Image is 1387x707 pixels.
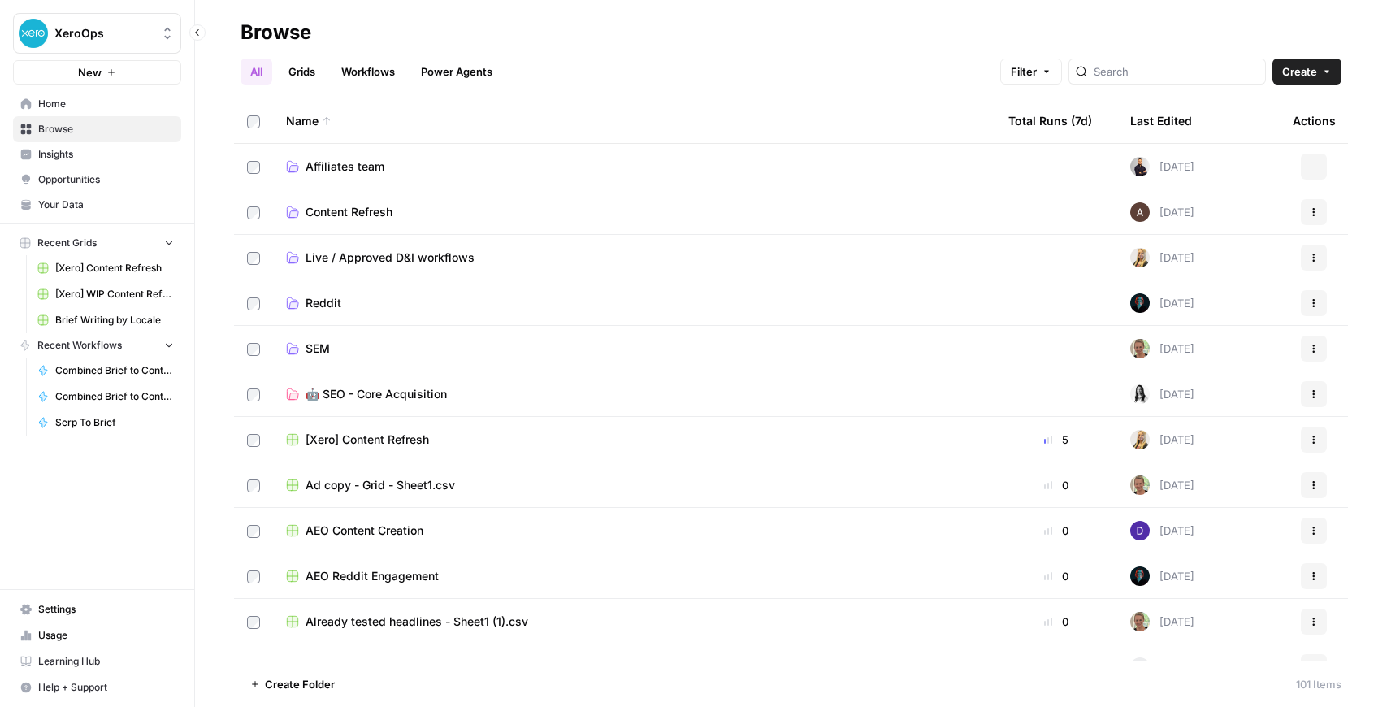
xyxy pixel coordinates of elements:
[55,261,174,275] span: [Xero] Content Refresh
[306,523,423,539] span: AEO Content Creation
[286,158,982,175] a: Affiliates team
[1130,657,1194,677] div: [DATE]
[1130,612,1194,631] div: [DATE]
[30,410,181,436] a: Serp To Brief
[1130,521,1150,540] img: 6clbhjv5t98vtpq4yyt91utag0vy
[1130,339,1194,358] div: [DATE]
[1272,59,1341,85] button: Create
[241,20,311,46] div: Browse
[286,477,982,493] a: Ad copy - Grid - Sheet1.csv
[1130,339,1150,358] img: lmunieaapx9c9tryyoi7fiszj507
[1130,293,1150,313] img: ilf5qirlu51qf7ak37srxb41cqxu
[1008,568,1104,584] div: 0
[1011,63,1037,80] span: Filter
[37,338,122,353] span: Recent Workflows
[286,204,982,220] a: Content Refresh
[279,59,325,85] a: Grids
[1008,98,1092,143] div: Total Runs (7d)
[54,25,153,41] span: XeroOps
[1130,98,1192,143] div: Last Edited
[1296,676,1341,692] div: 101 Items
[13,231,181,255] button: Recent Grids
[30,307,181,333] a: Brief Writing by Locale
[38,628,174,643] span: Usage
[1130,157,1150,176] img: adb8qgdgkw5toack50009nbakl0k
[332,59,405,85] a: Workflows
[1000,59,1062,85] button: Filter
[1130,430,1194,449] div: [DATE]
[286,523,982,539] a: AEO Content Creation
[286,432,982,448] a: [Xero] Content Refresh
[13,622,181,648] a: Usage
[286,98,982,143] div: Name
[55,363,174,378] span: Combined Brief to Content
[306,295,341,311] span: Reddit
[306,386,447,402] span: 🤖 SEO - Core Acquisition
[1130,566,1150,586] img: ilf5qirlu51qf7ak37srxb41cqxu
[13,141,181,167] a: Insights
[38,680,174,695] span: Help + Support
[37,236,97,250] span: Recent Grids
[1130,566,1194,586] div: [DATE]
[55,389,174,404] span: Combined Brief to Content - Reddit Test V2
[306,568,439,584] span: AEO Reddit Engagement
[55,287,174,301] span: [Xero] WIP Content Refresh
[286,249,982,266] a: Live / Approved D&I workflows
[1130,202,1194,222] div: [DATE]
[1094,63,1259,80] input: Search
[13,674,181,700] button: Help + Support
[13,192,181,218] a: Your Data
[1137,659,1144,675] span: X
[30,358,181,384] a: Combined Brief to Content
[306,659,431,675] span: Article Content Refresh
[1008,523,1104,539] div: 0
[13,596,181,622] a: Settings
[38,654,174,669] span: Learning Hub
[1130,384,1194,404] div: [DATE]
[55,415,174,430] span: Serp To Brief
[306,614,528,630] span: Already tested headlines - Sheet1 (1).csv
[1130,248,1194,267] div: [DATE]
[1130,475,1194,495] div: [DATE]
[13,91,181,117] a: Home
[306,249,475,266] span: Live / Approved D&I workflows
[19,19,48,48] img: XeroOps Logo
[286,295,982,311] a: Reddit
[1293,98,1336,143] div: Actions
[38,197,174,212] span: Your Data
[286,340,982,357] a: SEM
[1130,430,1150,449] img: ygsh7oolkwauxdw54hskm6m165th
[306,477,455,493] span: Ad copy - Grid - Sheet1.csv
[411,59,502,85] a: Power Agents
[241,671,345,697] button: Create Folder
[306,432,429,448] span: [Xero] Content Refresh
[30,281,181,307] a: [Xero] WIP Content Refresh
[38,97,174,111] span: Home
[13,333,181,358] button: Recent Workflows
[286,659,982,675] a: Article Content Refresh
[13,648,181,674] a: Learning Hub
[1008,432,1104,448] div: 5
[1130,293,1194,313] div: [DATE]
[306,158,384,175] span: Affiliates team
[13,116,181,142] a: Browse
[13,167,181,193] a: Opportunities
[306,204,392,220] span: Content Refresh
[1130,202,1150,222] img: wtbmvrjo3qvncyiyitl6zoukl9gz
[13,13,181,54] button: Workspace: XeroOps
[1008,614,1104,630] div: 0
[38,172,174,187] span: Opportunities
[1130,157,1194,176] div: [DATE]
[1130,612,1150,631] img: lmunieaapx9c9tryyoi7fiszj507
[1130,521,1194,540] div: [DATE]
[1282,63,1317,80] span: Create
[38,147,174,162] span: Insights
[286,614,982,630] a: Already tested headlines - Sheet1 (1).csv
[55,313,174,327] span: Brief Writing by Locale
[13,60,181,85] button: New
[1130,384,1150,404] img: zka6akx770trzh69562he2ydpv4t
[1008,659,1104,675] div: 0
[1130,475,1150,495] img: lmunieaapx9c9tryyoi7fiszj507
[1130,248,1150,267] img: ygsh7oolkwauxdw54hskm6m165th
[1008,477,1104,493] div: 0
